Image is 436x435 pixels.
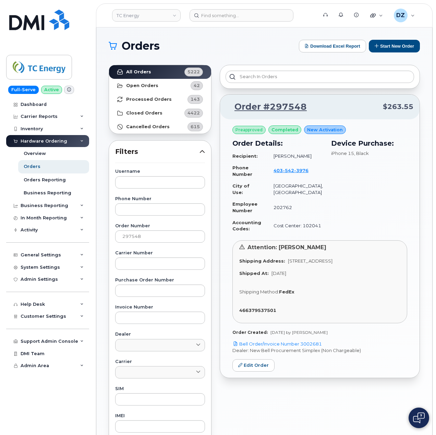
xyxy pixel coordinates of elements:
[122,41,160,51] span: Orders
[288,258,332,264] span: [STREET_ADDRESS]
[187,110,200,116] span: 4422
[191,123,200,130] span: 615
[307,126,343,133] span: New Activation
[232,347,407,354] p: Dealer: New Bell Procurement Simplex (Non Chargeable)
[294,168,308,173] span: 3976
[239,270,269,276] strong: Shipped At:
[115,387,205,391] label: SIM
[274,168,317,173] a: 4035423976
[187,69,200,75] span: 5222
[126,97,172,102] strong: Processed Orders
[115,251,205,255] label: Carrier Number
[126,69,151,75] strong: All Orders
[283,168,294,173] span: 542
[232,138,323,148] h3: Order Details:
[235,127,263,133] span: Preapproved
[115,147,199,157] span: Filters
[115,305,205,310] label: Invoice Number
[271,126,298,133] span: completed
[232,165,252,177] strong: Phone Number
[383,102,413,112] span: $263.55
[354,150,369,156] span: , Black
[267,150,323,162] td: [PERSON_NAME]
[299,40,366,52] button: Download Excel Report
[239,289,279,294] span: Shipping Method:
[115,278,205,282] label: Purchase Order Number
[115,169,205,174] label: Username
[267,217,323,235] td: Cost Center: 102041
[239,307,279,313] a: 466379537501
[267,198,323,216] td: 202762
[109,120,211,134] a: Cancelled Orders615
[109,106,211,120] a: Closed Orders4422
[232,183,250,195] strong: City of Use:
[226,101,307,113] a: Order #297548
[109,65,211,79] a: All Orders5222
[232,201,257,213] strong: Employee Number
[413,412,425,423] img: Open chat
[126,110,162,116] strong: Closed Orders
[115,197,205,201] label: Phone Number
[331,138,407,148] h3: Device Purchase:
[194,82,200,89] span: 42
[247,244,326,251] span: Attention: [PERSON_NAME]
[115,332,205,337] label: Dealer
[270,330,328,335] span: [DATE] by [PERSON_NAME]
[239,258,285,264] strong: Shipping Address:
[232,359,275,372] a: Edit Order
[191,96,200,102] span: 143
[271,270,286,276] span: [DATE]
[232,220,261,232] strong: Accounting Codes:
[109,93,211,106] a: Processed Orders143
[369,40,420,52] button: Start New Order
[232,330,268,335] strong: Order Created:
[274,168,308,173] span: 403
[109,79,211,93] a: Open Orders42
[226,71,414,83] input: Search in orders
[331,150,354,156] span: iPhone 15
[126,124,170,130] strong: Cancelled Orders
[239,307,276,313] strong: 466379537501
[279,289,294,294] strong: FedEx
[232,153,258,159] strong: Recipient:
[126,83,158,88] strong: Open Orders
[115,224,205,228] label: Order Number
[267,180,323,198] td: [GEOGRAPHIC_DATA], [GEOGRAPHIC_DATA]
[115,414,205,418] label: IMEI
[232,341,322,347] a: Bell Order/Invoice Number 3002681
[115,360,205,364] label: Carrier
